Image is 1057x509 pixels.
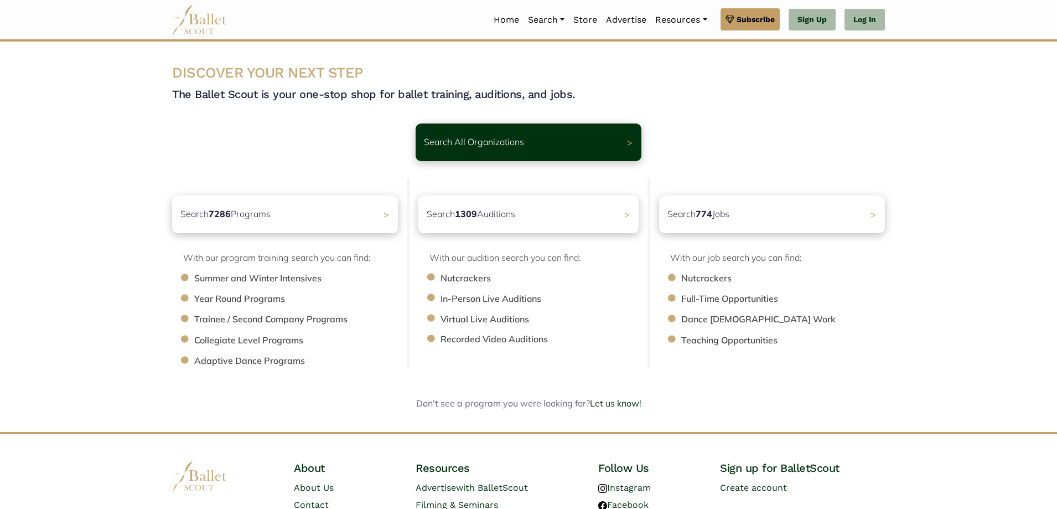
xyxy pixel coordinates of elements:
[441,271,650,286] li: Nutcrackers
[624,209,630,220] span: >
[243,397,814,411] div: Don't see a program you were looking for?
[416,482,528,493] a: Advertisewith BalletScout
[172,64,885,83] h3: DISCOVER YOUR NEXT STEP
[681,312,896,327] li: Dance [DEMOGRAPHIC_DATA] Work
[696,208,712,219] b: 774
[172,196,398,233] a: Search7286Programs >
[590,398,641,409] a: Let us know!
[418,196,639,233] a: Search1309Auditions>
[180,207,271,222] p: Search Programs
[598,484,607,493] img: instagram logo
[489,8,524,32] a: Home
[424,135,524,150] p: Search All Organizations
[789,9,836,31] a: Sign Up
[721,8,780,30] a: Subscribe
[416,461,581,475] h4: Resources
[659,196,885,233] a: Search774Jobs >
[194,312,409,327] li: Trainee / Second Company Programs
[194,271,409,286] li: Summer and Winter Intensives
[294,482,334,493] a: About Us
[651,8,711,32] a: Resources
[720,482,787,493] a: Create account
[720,461,885,475] h4: Sign up for BalletScout
[737,13,775,25] span: Subscribe
[681,333,896,348] li: Teaching Opportunities
[598,482,651,493] a: Instagram
[172,461,227,491] img: logo
[183,251,398,265] p: With our program training search you can find:
[384,209,389,220] span: >
[209,208,231,219] b: 7286
[681,271,896,286] li: Nutcrackers
[524,8,569,32] a: Search
[726,13,734,25] img: gem.svg
[441,292,650,306] li: In-Person Live Auditions
[602,8,651,32] a: Advertise
[441,332,650,347] li: Recorded Video Auditions
[627,137,633,148] span: >
[667,207,729,222] p: Search Jobs
[455,208,477,219] b: 1309
[429,251,639,265] p: With our audition search you can find:
[456,482,528,493] span: with BalletScout
[871,209,876,220] span: >
[569,8,602,32] a: Store
[172,87,885,101] h4: The Ballet Scout is your one-stop shop for ballet training, auditions, and jobs.
[294,461,398,475] h4: About
[194,354,409,368] li: Adaptive Dance Programs
[681,292,896,306] li: Full-Time Opportunities
[441,312,650,327] li: Virtual Live Auditions
[844,9,885,31] a: Log In
[598,461,702,475] h4: Follow Us
[416,124,641,161] a: Search All Organizations >
[194,292,409,306] li: Year Round Programs
[670,251,885,265] p: With our job search you can find:
[427,207,515,222] p: Search Auditions
[194,333,409,348] li: Collegiate Level Programs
